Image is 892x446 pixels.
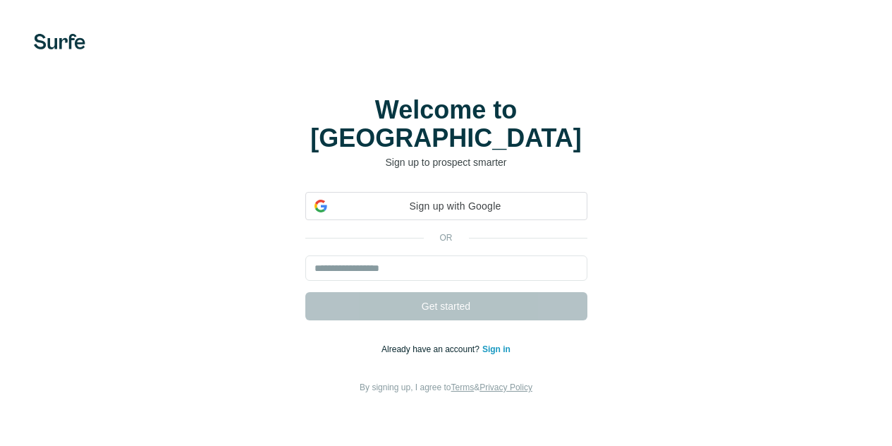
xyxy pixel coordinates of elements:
h1: Welcome to [GEOGRAPHIC_DATA] [305,96,587,152]
p: or [424,231,469,244]
div: Sign up with Google [305,192,587,220]
a: Privacy Policy [479,382,532,392]
span: By signing up, I agree to & [360,382,532,392]
span: Sign up with Google [333,199,578,214]
span: Already have an account? [381,344,482,354]
img: Surfe's logo [34,34,85,49]
a: Terms [451,382,475,392]
a: Sign in [482,344,511,354]
p: Sign up to prospect smarter [305,155,587,169]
